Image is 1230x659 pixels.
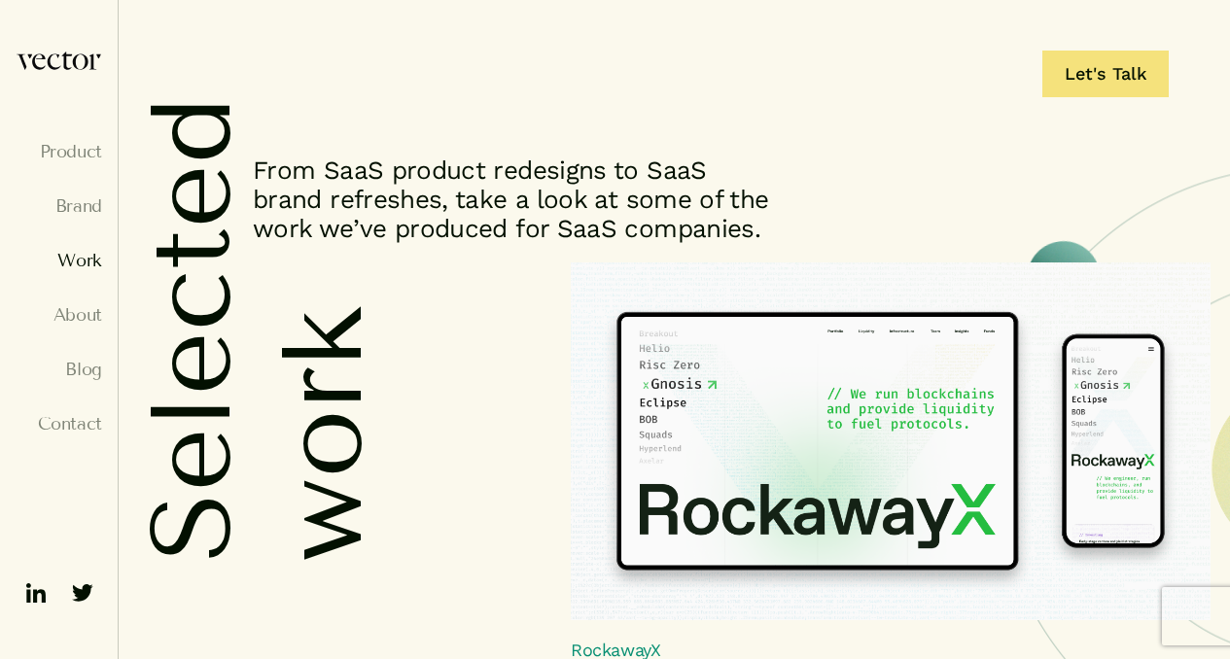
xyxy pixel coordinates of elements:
[16,196,102,216] a: Brand
[126,97,321,562] h1: Selected work
[1042,51,1169,97] a: Let's Talk
[20,577,52,608] img: ico-linkedin
[16,251,102,270] a: Work
[16,142,102,161] a: Product
[253,156,778,243] p: From SaaS product redesigns to SaaS brand refreshes, take a look at some of the work we’ve produc...
[16,414,102,434] a: Contact
[571,262,1211,620] img: RockawayX homepage UX design for desktop and mobile
[16,305,102,325] a: About
[67,577,98,608] img: ico-twitter-fill
[16,360,102,379] a: Blog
